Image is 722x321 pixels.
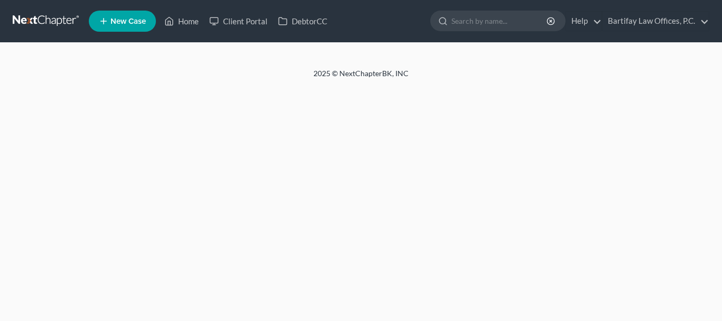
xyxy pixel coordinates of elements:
[451,11,548,31] input: Search by name...
[159,12,204,31] a: Home
[60,68,662,87] div: 2025 © NextChapterBK, INC
[273,12,332,31] a: DebtorCC
[603,12,709,31] a: Bartifay Law Offices, P.C.
[204,12,273,31] a: Client Portal
[110,17,146,25] span: New Case
[566,12,601,31] a: Help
